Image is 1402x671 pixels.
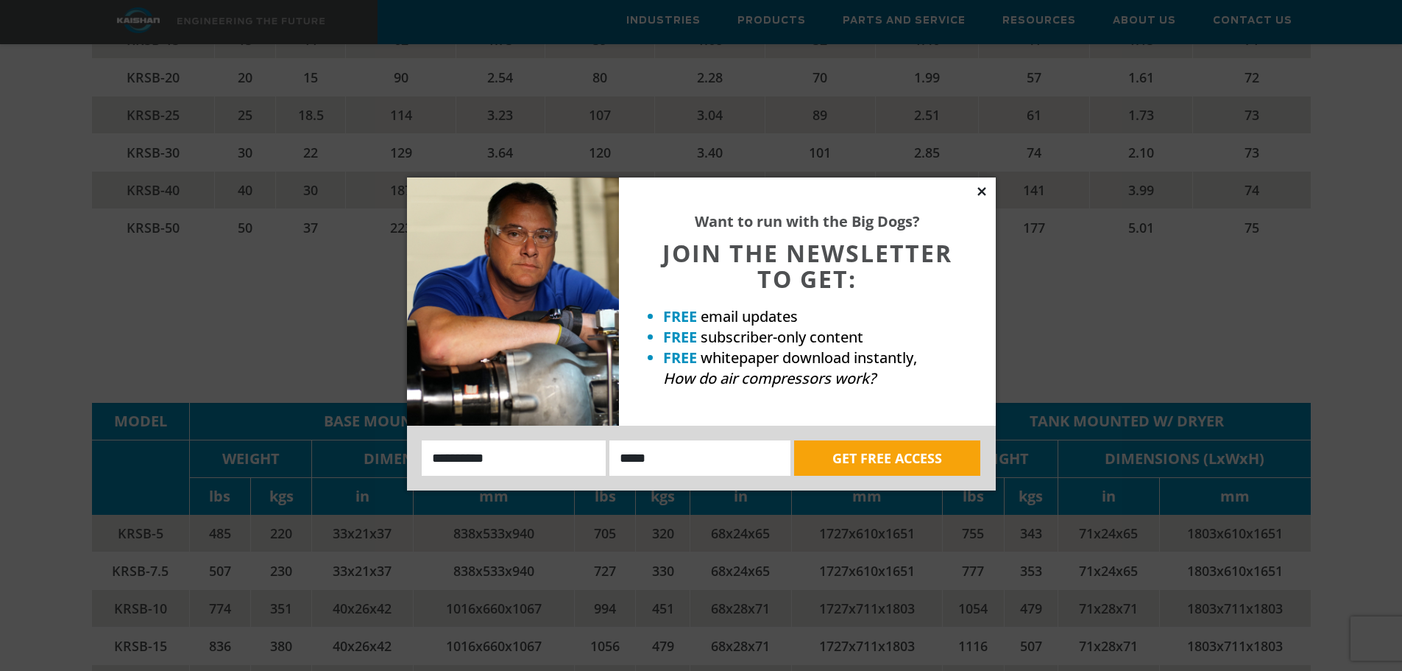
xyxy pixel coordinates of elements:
strong: FREE [663,327,697,347]
button: Close [975,185,988,198]
span: email updates [701,306,798,326]
em: How do air compressors work? [663,368,876,388]
span: whitepaper download instantly, [701,348,917,368]
strong: Want to run with the Big Dogs? [695,211,920,231]
input: Name: [422,440,606,476]
strong: FREE [663,348,697,368]
span: JOIN THE NEWSLETTER TO GET: [662,237,952,295]
span: subscriber-only content [701,327,863,347]
input: Email [609,440,790,476]
button: GET FREE ACCESS [794,440,980,476]
strong: FREE [663,306,697,326]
